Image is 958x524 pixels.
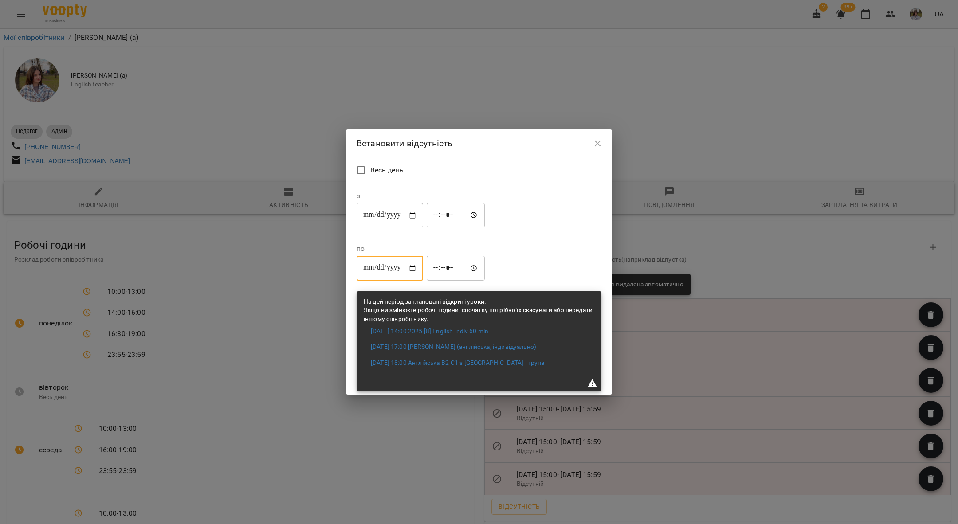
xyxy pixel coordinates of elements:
[357,192,485,199] label: з
[357,137,601,150] h2: Встановити відсутність
[371,359,544,368] a: [DATE] 18:00 Англійська В2-С1 з [GEOGRAPHIC_DATA] - група
[371,327,488,336] a: [DATE] 14:00 2025 [8] English Indiv 60 min
[364,298,593,322] span: На цей період заплановані відкриті уроки. Якщо ви змінюєте робочі години, спочатку потрібно їх ск...
[357,245,485,252] label: по
[370,165,404,176] span: Весь день
[371,343,536,352] a: [DATE] 17:00 [PERSON_NAME] (англійська, індивідуально)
